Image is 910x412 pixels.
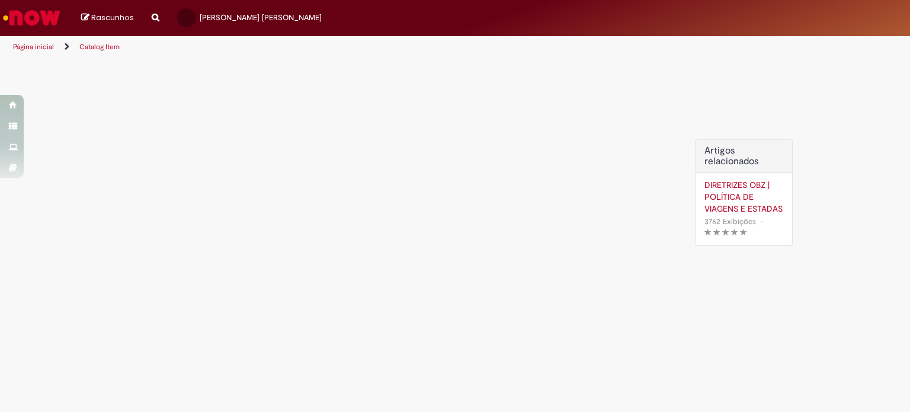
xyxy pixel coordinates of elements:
[13,42,54,52] a: Página inicial
[91,12,134,23] span: Rascunhos
[704,179,783,215] a: DIRETRIZES OBZ | POLÍTICA DE VIAGENS E ESTADAS
[79,42,120,52] a: Catalog Item
[704,216,756,226] span: 3762 Exibições
[200,12,322,23] span: [PERSON_NAME] [PERSON_NAME]
[758,213,765,229] span: •
[1,6,62,30] img: ServiceNow
[81,12,134,24] a: Rascunhos
[9,36,598,58] ul: Trilhas de página
[704,146,783,167] h3: Artigos relacionados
